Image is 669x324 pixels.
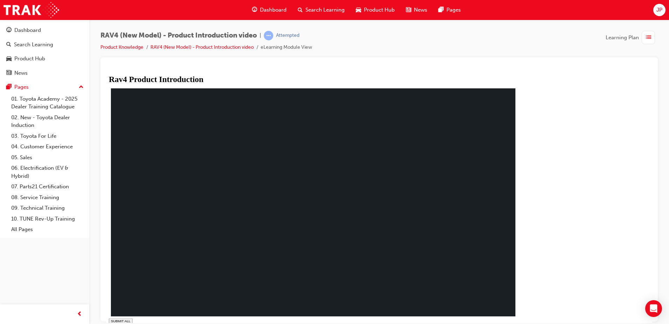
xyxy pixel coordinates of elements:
[261,43,312,52] li: eLearning Module View
[8,141,86,152] a: 04. Customer Experience
[8,163,86,181] a: 06. Electrification (EV & Hybrid)
[653,4,666,16] button: JP
[6,56,12,62] span: car-icon
[606,31,658,44] button: Learning Plan
[6,84,12,90] span: pages-icon
[8,203,86,214] a: 09. Technical Training
[3,38,86,51] a: Search Learning
[3,24,86,37] a: Dashboard
[260,32,261,40] span: |
[79,83,84,92] span: up-icon
[305,6,345,14] span: Search Learning
[14,41,53,49] div: Search Learning
[246,3,292,17] a: guage-iconDashboard
[446,6,461,14] span: Pages
[3,2,59,18] img: Trak
[406,6,411,14] span: news-icon
[656,6,662,14] span: JP
[356,6,361,14] span: car-icon
[8,214,86,224] a: 10. TUNE Rev-Up Training
[8,112,86,131] a: 02. New - Toyota Dealer Induction
[6,70,12,76] span: news-icon
[645,300,662,317] div: Open Intercom Messenger
[8,181,86,192] a: 07. Parts21 Certification
[8,224,86,235] a: All Pages
[14,26,41,34] div: Dashboard
[14,55,45,63] div: Product Hub
[260,6,287,14] span: Dashboard
[6,27,12,34] span: guage-icon
[414,6,427,14] span: News
[150,44,254,50] a: RAV4 (New Model) - Product Introduction video
[264,31,273,40] span: learningRecordVerb_ATTEMPT-icon
[8,192,86,203] a: 08. Service Training
[8,94,86,112] a: 01. Toyota Academy - 2025 Dealer Training Catalogue
[100,32,257,40] span: RAV4 (New Model) - Product Introduction video
[646,33,651,42] span: list-icon
[3,81,86,94] button: Pages
[298,6,303,14] span: search-icon
[100,44,143,50] a: Product Knowledge
[252,6,257,14] span: guage-icon
[438,6,444,14] span: pages-icon
[606,34,639,42] span: Learning Plan
[364,6,395,14] span: Product Hub
[6,42,11,48] span: search-icon
[3,67,86,80] a: News
[292,3,350,17] a: search-iconSearch Learning
[400,3,433,17] a: news-iconNews
[77,310,82,319] span: prev-icon
[14,69,28,77] div: News
[3,22,86,81] button: DashboardSearch LearningProduct HubNews
[14,83,29,91] div: Pages
[8,131,86,142] a: 03. Toyota For Life
[433,3,466,17] a: pages-iconPages
[3,52,86,65] a: Product Hub
[276,32,300,39] div: Attempted
[350,3,400,17] a: car-iconProduct Hub
[8,152,86,163] a: 05. Sales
